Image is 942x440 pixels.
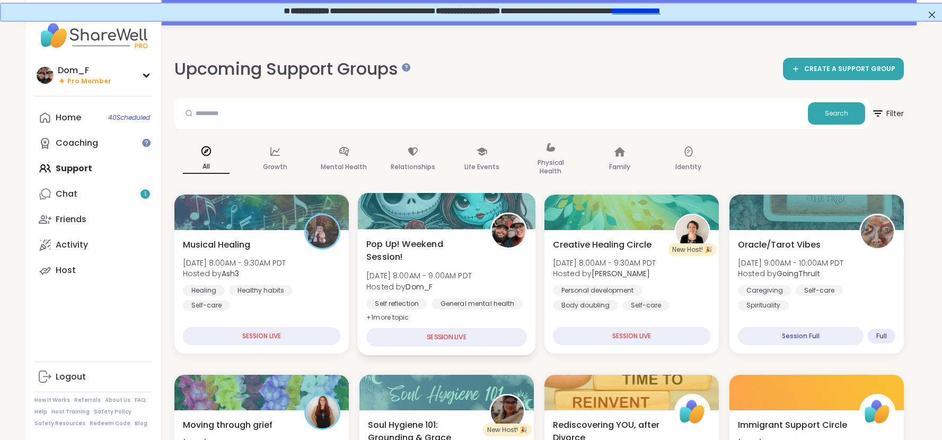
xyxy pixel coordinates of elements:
[553,327,710,345] div: SESSION LIVE
[34,17,153,54] img: ShareWell Nav Logo
[675,161,701,173] p: Identity
[183,239,250,251] span: Musical Healing
[871,101,904,126] span: Filter
[135,420,147,427] a: Blog
[738,300,789,311] div: Spirituality
[738,419,847,432] span: Immigrant Support Circle
[306,215,339,248] img: Ash3
[861,215,894,248] img: GoingThruIt
[391,161,435,173] p: Relationships
[432,298,523,309] div: General mental health
[142,138,151,147] iframe: Spotlight
[553,239,652,251] span: Creative Healing Circle
[183,327,340,345] div: SESSION LIVE
[105,397,130,404] a: About Us
[56,214,86,225] div: Friends
[491,395,524,428] img: odesyss
[94,408,131,416] a: Safety Policy
[491,214,525,248] img: Dom_F
[34,364,153,390] a: Logout
[738,285,791,296] div: Caregiving
[174,57,407,81] h2: Upcoming Support Groups
[402,63,410,72] iframe: Spotlight
[34,181,153,207] a: Chat1
[56,239,88,251] div: Activity
[738,239,821,251] span: Oracle/Tarot Vibes
[366,328,527,347] div: SESSION LIVE
[804,65,895,74] span: CREATE A SUPPORT GROUP
[183,258,286,268] span: [DATE] 8:00AM - 9:30AM PDT
[871,98,904,129] button: Filter
[229,285,293,296] div: Healthy habits
[263,161,287,173] p: Growth
[553,268,656,279] span: Hosted by
[366,237,478,263] span: Pop Up! Weekend Session!
[796,285,843,296] div: Self-care
[366,270,472,281] span: [DATE] 8:00AM - 9:00AM PDT
[738,268,843,279] span: Hosted by
[622,300,670,311] div: Self-care
[34,207,153,232] a: Friends
[406,281,433,292] b: Dom_F
[144,190,146,199] span: 1
[808,102,865,125] button: Search
[183,300,230,311] div: Self-care
[738,327,864,345] div: Session Full
[34,232,153,258] a: Activity
[58,65,111,76] div: Dom_F
[483,424,532,436] div: New Host! 🎉
[56,112,81,124] div: Home
[56,371,86,383] div: Logout
[676,215,709,248] img: Jenne
[553,258,656,268] span: [DATE] 8:00AM - 9:30AM PDT
[183,160,230,174] p: All
[825,109,848,118] span: Search
[108,113,150,122] span: 40 Scheduled
[366,298,427,309] div: Self reflection
[74,397,101,404] a: Referrals
[67,77,111,86] span: Pro Member
[668,243,717,256] div: New Host! 🎉
[592,268,650,279] b: [PERSON_NAME]
[366,281,472,292] span: Hosted by
[183,268,286,279] span: Hosted by
[34,397,70,404] a: How It Works
[34,420,85,427] a: Safety Resources
[90,420,130,427] a: Redeem Code
[553,300,618,311] div: Body doubling
[183,419,272,432] span: Moving through grief
[56,188,77,200] div: Chat
[34,258,153,283] a: Host
[553,285,642,296] div: Personal development
[222,268,239,279] b: Ash3
[861,395,894,428] img: ShareWell
[34,105,153,130] a: Home40Scheduled
[777,268,820,279] b: GoingThruIt
[876,332,887,340] span: Full
[464,161,499,173] p: Life Events
[135,397,146,404] a: FAQ
[609,161,630,173] p: Family
[527,156,574,178] p: Physical Health
[783,58,904,80] a: CREATE A SUPPORT GROUP
[183,285,225,296] div: Healing
[34,408,47,416] a: Help
[37,67,54,84] img: Dom_F
[676,395,709,428] img: ShareWell
[51,408,90,416] a: Host Training
[738,258,843,268] span: [DATE] 9:00AM - 10:00AM PDT
[321,161,367,173] p: Mental Health
[34,130,153,156] a: Coaching
[56,265,76,276] div: Host
[56,137,98,149] div: Coaching
[306,395,339,428] img: SarahR83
